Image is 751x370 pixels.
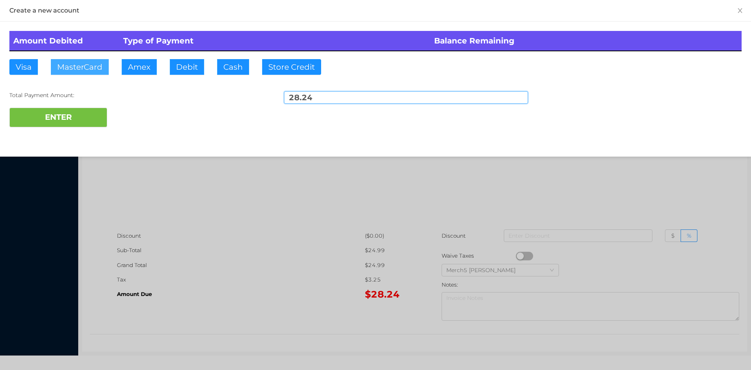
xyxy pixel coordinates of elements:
[217,59,249,75] button: Cash
[119,31,431,51] th: Type of Payment
[170,59,204,75] button: Debit
[9,91,253,99] div: Total Payment Amount:
[9,6,742,15] div: Create a new account
[9,108,107,127] button: ENTER
[122,59,157,75] button: Amex
[430,31,742,51] th: Balance Remaining
[737,7,743,14] i: icon: close
[9,59,38,75] button: Visa
[51,59,109,75] button: MasterCard
[262,59,321,75] button: Store Credit
[9,31,119,51] th: Amount Debited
